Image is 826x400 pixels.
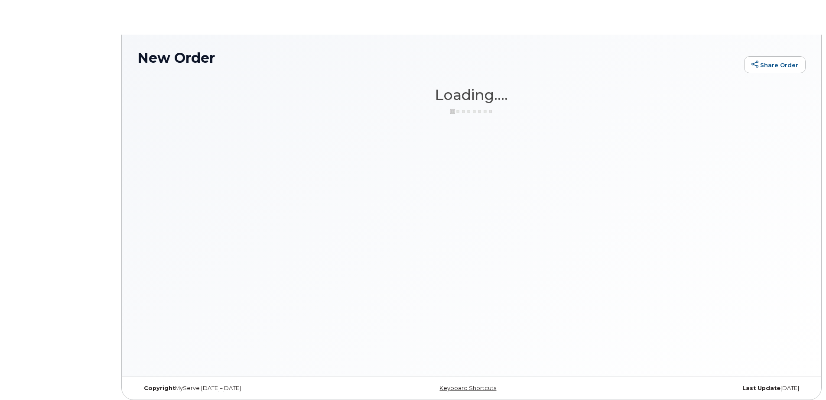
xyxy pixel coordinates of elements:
img: ajax-loader-3a6953c30dc77f0bf724df975f13086db4f4c1262e45940f03d1251963f1bf2e.gif [450,108,493,115]
a: Share Order [744,56,806,74]
div: [DATE] [583,385,806,392]
strong: Last Update [742,385,780,391]
h1: Loading.... [137,87,806,103]
a: Keyboard Shortcuts [439,385,496,391]
h1: New Order [137,50,740,65]
strong: Copyright [144,385,175,391]
div: MyServe [DATE]–[DATE] [137,385,360,392]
